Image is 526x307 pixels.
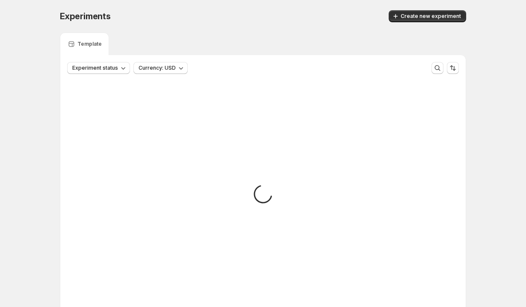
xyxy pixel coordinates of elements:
span: Create new experiment [401,13,461,20]
button: Currency: USD [133,62,188,74]
span: Currency: USD [139,65,176,71]
button: Sort the results [447,62,459,74]
button: Create new experiment [389,10,466,22]
button: Experiment status [67,62,130,74]
span: Experiments [60,11,111,21]
span: Experiment status [72,65,118,71]
p: Template [77,41,102,47]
